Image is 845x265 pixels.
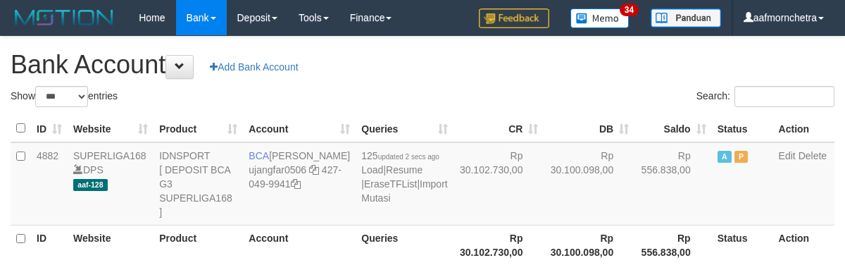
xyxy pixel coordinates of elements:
a: Copy 4270499941 to clipboard [291,178,301,190]
a: Add Bank Account [201,55,307,79]
img: Button%20Memo.svg [570,8,630,28]
th: Account [243,225,356,265]
a: Load [361,164,383,175]
a: Resume [386,164,423,175]
td: Rp 30.100.098,00 [544,142,634,226]
th: Rp 30.100.098,00 [544,225,634,265]
td: IDNSPORT [ DEPOSIT BCA G3 SUPERLIGA168 ] [154,142,243,226]
td: [PERSON_NAME] 427-049-9941 [243,142,356,226]
a: Edit [779,150,796,161]
span: BCA [249,150,269,161]
span: Active [718,151,732,163]
label: Search: [696,86,834,107]
th: Website: activate to sort column ascending [68,115,154,142]
th: Rp 556.838,00 [634,225,712,265]
input: Search: [734,86,834,107]
th: DB: activate to sort column ascending [544,115,634,142]
td: Rp 30.102.730,00 [453,142,544,226]
a: Import Mutasi [361,178,447,204]
th: Product [154,225,243,265]
select: Showentries [35,86,88,107]
th: Account: activate to sort column ascending [243,115,356,142]
a: SUPERLIGA168 [73,150,146,161]
a: Delete [799,150,827,161]
label: Show entries [11,86,118,107]
span: | | | [361,150,447,204]
td: 4882 [31,142,68,226]
span: aaf-128 [73,179,108,191]
th: Saldo: activate to sort column ascending [634,115,712,142]
th: CR: activate to sort column ascending [453,115,544,142]
a: Copy ujangfar0506 to clipboard [309,164,319,175]
span: updated 2 secs ago [378,153,439,161]
th: Action [773,115,834,142]
img: MOTION_logo.png [11,7,118,28]
th: Website [68,225,154,265]
a: EraseTFList [364,178,417,190]
th: ID: activate to sort column ascending [31,115,68,142]
th: Rp 30.102.730,00 [453,225,544,265]
span: 125 [361,150,439,161]
img: panduan.png [651,8,721,27]
a: ujangfar0506 [249,164,306,175]
th: Status [712,225,773,265]
span: 34 [620,4,639,16]
td: Rp 556.838,00 [634,142,712,226]
td: DPS [68,142,154,226]
th: ID [31,225,68,265]
span: Paused [734,151,749,163]
img: Feedback.jpg [479,8,549,28]
th: Queries: activate to sort column ascending [356,115,453,142]
th: Product: activate to sort column ascending [154,115,243,142]
th: Action [773,225,834,265]
th: Status [712,115,773,142]
h1: Bank Account [11,51,834,79]
th: Queries [356,225,453,265]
